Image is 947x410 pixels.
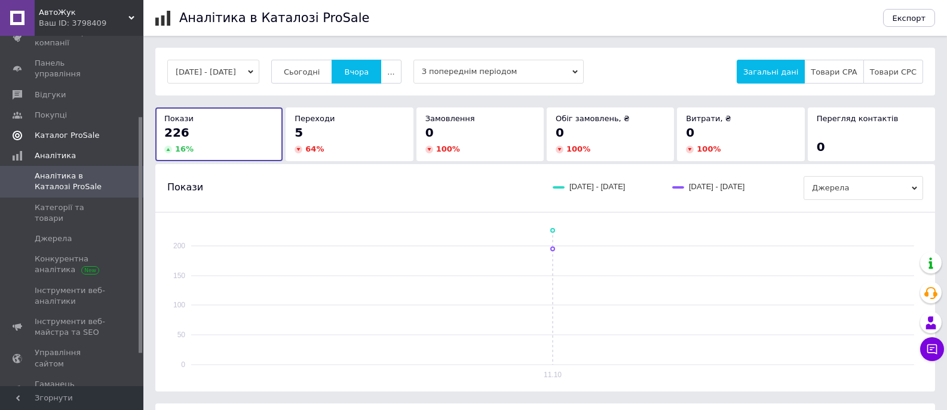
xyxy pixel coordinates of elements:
text: 200 [173,242,185,250]
text: 100 [173,301,185,309]
span: 100 % [566,144,590,153]
span: АвтоЖук [39,7,128,18]
span: ... [387,67,394,76]
span: Товари CPA [811,67,857,76]
span: Витрати, ₴ [686,114,731,123]
span: Вчора [344,67,369,76]
button: Чат з покупцем [920,337,944,361]
button: Товари CPA [804,60,863,84]
span: З попереднім періодом [413,60,584,84]
span: 0 [817,140,825,154]
text: 11.10 [544,371,562,379]
span: 0 [425,125,434,140]
button: Експорт [883,9,936,27]
span: Аналітика в Каталозі ProSale [35,171,111,192]
span: Відгуки [35,90,66,100]
span: 16 % [175,144,194,153]
button: Сьогодні [271,60,333,84]
span: Гаманець компанії [35,379,111,400]
span: Покази [164,114,194,123]
span: Джерела [35,233,72,244]
button: [DATE] - [DATE] [167,60,259,84]
text: 50 [177,331,186,339]
div: Ваш ID: 3798409 [39,18,143,29]
span: 0 [686,125,694,140]
span: Конкурентна аналітика [35,254,111,275]
span: Перегляд контактів [817,114,899,123]
span: Замовлення [425,114,475,123]
span: Покупці [35,110,67,121]
span: 5 [295,125,303,140]
span: Обіг замовлень, ₴ [556,114,630,123]
button: Товари CPC [863,60,923,84]
span: Джерела [804,176,923,200]
span: Експорт [893,14,926,23]
span: Товари CPC [870,67,917,76]
span: Переходи [295,114,335,123]
button: Вчора [332,60,381,84]
span: Каталог ProSale [35,130,99,141]
span: Управління сайтом [35,347,111,369]
span: Панель управління [35,58,111,79]
button: ... [381,60,401,84]
button: Загальні дані [737,60,805,84]
span: Покази [167,181,203,194]
span: Сьогодні [284,67,320,76]
span: Категорії та товари [35,202,111,224]
span: 226 [164,125,189,140]
span: 0 [556,125,564,140]
span: Показники роботи компанії [35,27,111,48]
span: 100 % [697,144,721,153]
h1: Аналітика в Каталозі ProSale [179,11,369,25]
span: Інструменти веб-майстра та SEO [35,316,111,338]
span: 64 % [305,144,324,153]
text: 150 [173,272,185,280]
span: 100 % [436,144,460,153]
span: Загальні дані [743,67,798,76]
span: Аналітика [35,150,76,161]
text: 0 [181,360,185,369]
span: Інструменти веб-аналітики [35,285,111,307]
